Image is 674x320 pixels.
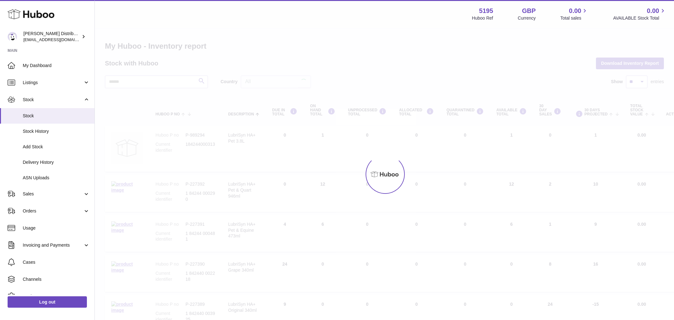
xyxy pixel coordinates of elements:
span: Cases [23,259,90,265]
span: Sales [23,191,83,197]
strong: GBP [522,7,536,15]
span: Delivery History [23,159,90,165]
a: Log out [8,296,87,308]
span: Listings [23,80,83,86]
strong: 5195 [479,7,493,15]
span: Stock History [23,128,90,134]
span: [EMAIL_ADDRESS][DOMAIN_NAME] [23,37,93,42]
span: Settings [23,293,90,299]
div: Currency [518,15,536,21]
span: 0.00 [647,7,659,15]
span: My Dashboard [23,63,90,69]
img: mccormackdistr@gmail.com [8,32,17,41]
a: 0.00 AVAILABLE Stock Total [613,7,666,21]
div: [PERSON_NAME] Distribution [23,31,80,43]
span: Invoicing and Payments [23,242,83,248]
span: 0.00 [569,7,581,15]
span: Total sales [560,15,588,21]
div: Huboo Ref [472,15,493,21]
span: Stock [23,113,90,119]
span: Stock [23,97,83,103]
span: Add Stock [23,144,90,150]
span: Usage [23,225,90,231]
a: 0.00 Total sales [560,7,588,21]
span: ASN Uploads [23,175,90,181]
span: Orders [23,208,83,214]
span: AVAILABLE Stock Total [613,15,666,21]
span: Channels [23,276,90,282]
